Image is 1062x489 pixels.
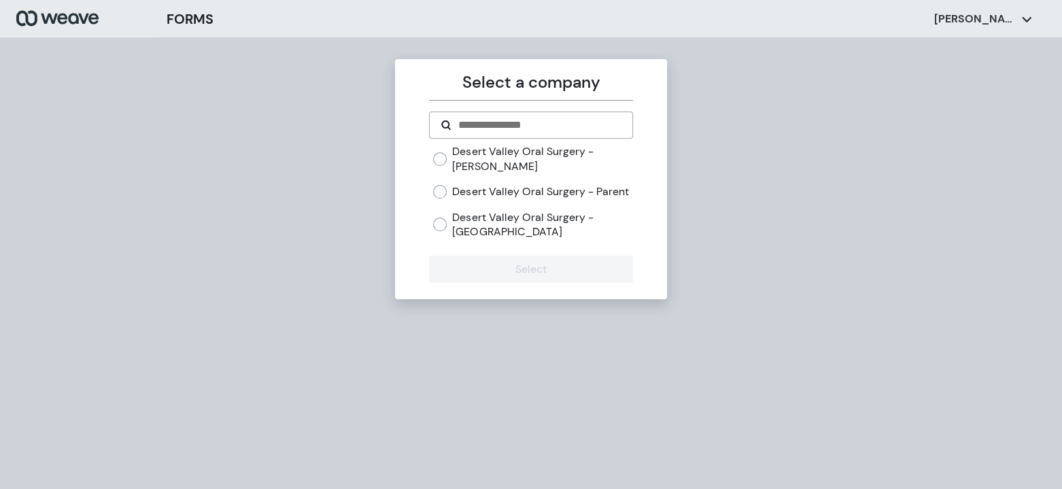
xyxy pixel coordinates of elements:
p: [PERSON_NAME] [934,12,1016,27]
p: Select a company [429,70,632,95]
label: Desert Valley Oral Surgery - [GEOGRAPHIC_DATA] [452,210,632,239]
label: Desert Valley Oral Surgery - Parent [452,184,628,199]
input: Search [457,117,621,133]
button: Select [429,256,632,283]
h3: FORMS [167,9,213,29]
label: Desert Valley Oral Surgery - [PERSON_NAME] [452,144,632,173]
